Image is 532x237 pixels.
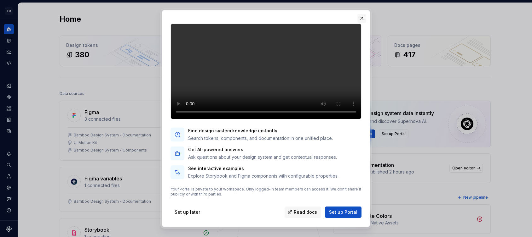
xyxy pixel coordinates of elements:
[171,207,204,218] button: Set up later
[171,187,361,197] p: Your Portal is private to your workspace. Only logged-in team members can access it. We don't sha...
[294,209,317,215] span: Read docs
[329,209,357,215] span: Set up Portal
[188,165,338,172] p: See interactive examples
[188,146,337,153] p: Get AI-powered answers
[188,154,337,160] p: Ask questions about your design system and get contextual responses.
[188,135,333,141] p: Search tokens, components, and documentation in one unified place.
[188,128,333,134] p: Find design system knowledge instantly
[325,207,361,218] button: Set up Portal
[285,207,321,218] a: Read docs
[188,173,338,179] p: Explore Storybook and Figma components with configurable properties.
[175,209,200,215] span: Set up later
